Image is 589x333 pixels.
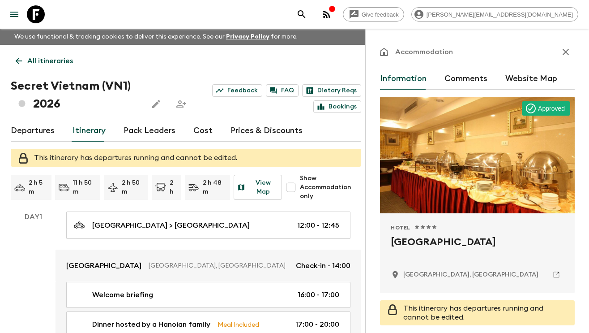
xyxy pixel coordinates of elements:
[234,175,282,200] button: View Map
[29,178,48,196] p: 2 h 5 m
[297,220,339,231] p: 12:00 - 12:45
[313,100,361,113] a: Bookings
[11,52,78,70] a: All itineraries
[391,224,410,231] span: Hotel
[55,250,361,282] a: [GEOGRAPHIC_DATA][GEOGRAPHIC_DATA], [GEOGRAPHIC_DATA]Check-in - 14:00
[391,235,564,264] h2: [GEOGRAPHIC_DATA]
[34,154,237,161] span: This itinerary has departures running and cannot be edited.
[73,120,106,142] a: Itinerary
[193,120,213,142] a: Cost
[11,212,55,222] p: Day 1
[296,260,350,271] p: Check-in - 14:00
[300,174,361,201] span: Show Accommodation only
[380,97,575,213] div: Photo of Tirant Hotel
[230,120,303,142] a: Prices & Discounts
[302,84,361,97] a: Dietary Reqs
[122,178,145,196] p: 2 h 50 m
[66,282,350,308] a: Welcome briefing16:00 - 17:00
[11,77,140,113] h1: Secret Vietnam (VN1) 2026
[66,212,350,239] a: [GEOGRAPHIC_DATA] > [GEOGRAPHIC_DATA]12:00 - 12:45
[92,290,153,300] p: Welcome briefing
[212,84,262,97] a: Feedback
[147,95,165,113] button: Edit this itinerary
[357,11,404,18] span: Give feedback
[266,84,299,97] a: FAQ
[538,104,565,113] p: Approved
[11,120,55,142] a: Departures
[66,260,141,271] p: [GEOGRAPHIC_DATA]
[505,68,557,90] button: Website Map
[226,34,269,40] a: Privacy Policy
[295,319,339,330] p: 17:00 - 20:00
[403,270,538,279] p: Hanoi, Vietnam
[170,178,178,196] p: 2 h
[11,29,301,45] p: We use functional & tracking cookies to deliver this experience. See our for more.
[218,320,259,329] p: Meal Included
[298,290,339,300] p: 16:00 - 17:00
[124,120,175,142] a: Pack Leaders
[380,68,427,90] button: Information
[422,11,578,18] span: [PERSON_NAME][EMAIL_ADDRESS][DOMAIN_NAME]
[395,47,453,57] p: Accommodation
[203,178,226,196] p: 2 h 48 m
[73,178,97,196] p: 11 h 50 m
[293,5,311,23] button: search adventures
[149,261,289,270] p: [GEOGRAPHIC_DATA], [GEOGRAPHIC_DATA]
[403,305,543,321] span: This itinerary has departures running and cannot be edited.
[411,7,578,22] div: [PERSON_NAME][EMAIL_ADDRESS][DOMAIN_NAME]
[343,7,404,22] a: Give feedback
[27,56,73,66] p: All itineraries
[92,220,250,231] p: [GEOGRAPHIC_DATA] > [GEOGRAPHIC_DATA]
[444,68,487,90] button: Comments
[92,319,210,330] p: Dinner hosted by a Hanoian family
[172,95,190,113] span: Share this itinerary
[5,5,23,23] button: menu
